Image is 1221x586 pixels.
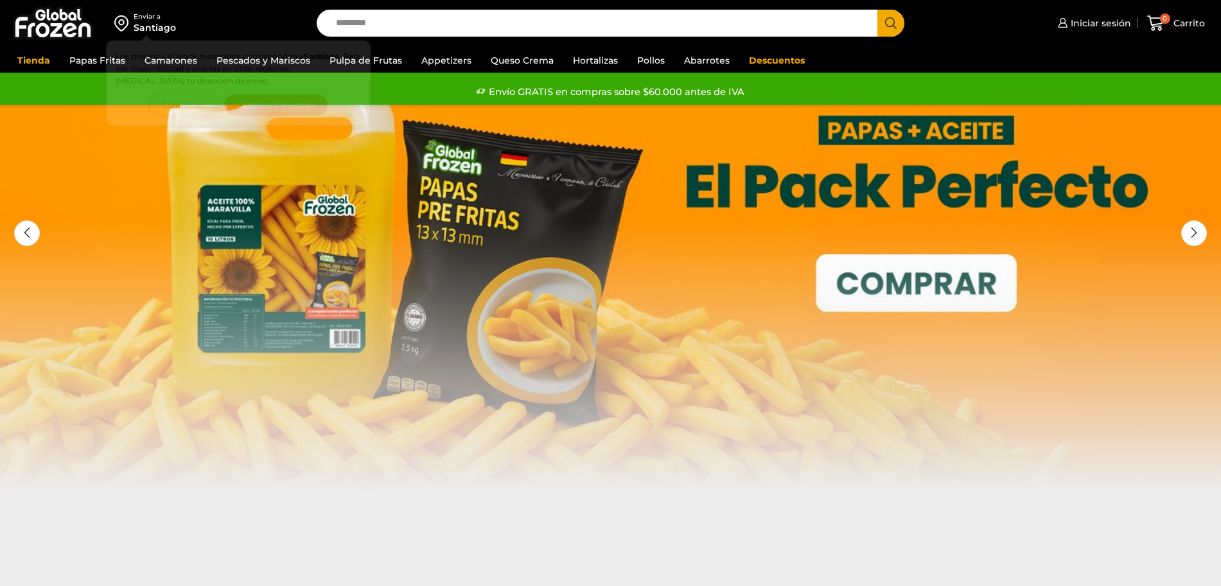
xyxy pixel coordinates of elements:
span: Iniciar sesión [1067,17,1131,30]
a: Abarrotes [678,48,736,73]
strong: Santiago [304,51,339,61]
a: Iniciar sesión [1055,10,1131,36]
button: Search button [877,10,904,37]
span: Carrito [1170,17,1205,30]
button: Cambiar Dirección [224,94,329,116]
a: Appetizers [415,48,478,73]
a: Hortalizas [567,48,624,73]
div: Santiago [134,21,176,34]
img: address-field-icon.svg [114,12,134,34]
span: 0 [1160,13,1170,24]
a: Pollos [631,48,671,73]
a: 0 Carrito [1144,8,1208,39]
button: Continuar [148,94,217,116]
a: Papas Fritas [63,48,132,73]
p: Los precios y el stock mostrados corresponden a . Para ver disponibilidad y precios en otras regi... [116,50,361,87]
a: Descuentos [742,48,811,73]
a: Queso Crema [484,48,560,73]
a: Tienda [11,48,57,73]
div: Enviar a [134,12,176,21]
